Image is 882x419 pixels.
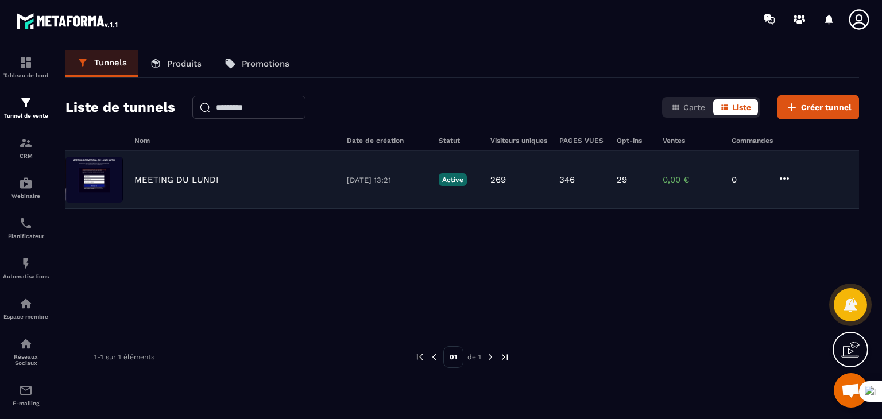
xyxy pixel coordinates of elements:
img: next [485,352,496,362]
p: 0 [732,174,766,185]
h6: Visiteurs uniques [490,137,548,145]
button: Créer tunnel [777,95,859,119]
p: Produits [167,59,202,69]
span: Créer tunnel [801,102,852,113]
p: Webinaire [3,193,49,199]
span: Liste [732,103,751,112]
p: 0,00 € [663,174,720,185]
a: automationsautomationsWebinaire [3,168,49,208]
img: social-network [19,337,33,351]
p: 01 [443,346,463,368]
a: schedulerschedulerPlanificateur [3,208,49,248]
p: [DATE] 13:21 [347,176,427,184]
p: Active [439,173,467,186]
p: MEETING DU LUNDI [134,174,218,185]
img: image [65,157,123,203]
p: Réseaux Sociaux [3,354,49,366]
a: formationformationTunnel de vente [3,87,49,127]
h6: Date de création [347,137,427,145]
img: formation [19,56,33,69]
p: Planificateur [3,233,49,239]
p: Tunnel de vente [3,112,49,119]
img: automations [19,176,33,190]
p: 346 [559,174,575,185]
h6: Statut [439,137,479,145]
a: formationformationTableau de bord [3,47,49,87]
p: de 1 [467,352,481,362]
img: email [19,383,33,397]
a: Tunnels [65,50,138,77]
h2: Liste de tunnels [65,96,175,119]
p: 1-1 sur 1 éléments [94,353,154,361]
img: automations [19,257,33,270]
img: prev [415,352,425,362]
a: emailemailE-mailing [3,375,49,415]
img: logo [16,10,119,31]
p: Espace membre [3,313,49,320]
p: Tunnels [94,57,127,68]
h6: Nom [134,137,335,145]
p: CRM [3,153,49,159]
img: prev [429,352,439,362]
a: automationsautomationsAutomatisations [3,248,49,288]
p: E-mailing [3,400,49,406]
img: automations [19,297,33,311]
button: Liste [713,99,758,115]
h6: Commandes [732,137,773,145]
p: Promotions [242,59,289,69]
a: social-networksocial-networkRéseaux Sociaux [3,328,49,375]
a: formationformationCRM [3,127,49,168]
h6: Opt-ins [617,137,651,145]
img: scheduler [19,216,33,230]
p: Automatisations [3,273,49,280]
p: 269 [490,174,506,185]
a: Promotions [213,50,301,77]
p: 29 [617,174,627,185]
button: Carte [664,99,712,115]
h6: Ventes [663,137,720,145]
p: Tableau de bord [3,72,49,79]
a: Produits [138,50,213,77]
img: next [500,352,510,362]
span: Carte [683,103,705,112]
a: automationsautomationsEspace membre [3,288,49,328]
a: Ouvrir le chat [834,373,868,408]
img: formation [19,96,33,110]
img: formation [19,136,33,150]
h6: PAGES VUES [559,137,605,145]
